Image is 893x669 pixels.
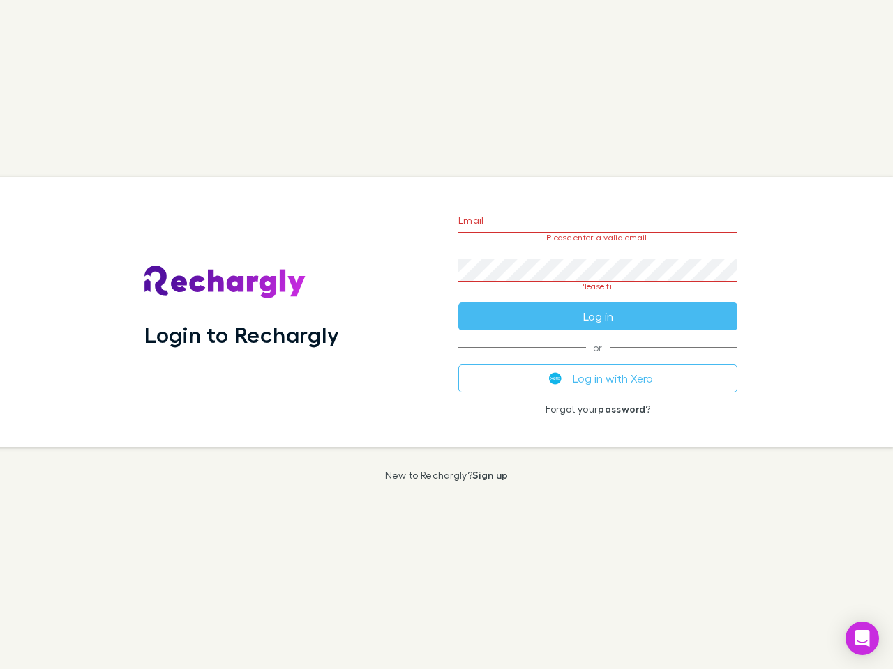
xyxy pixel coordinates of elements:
button: Log in [458,302,737,330]
img: Xero's logo [549,372,562,385]
button: Log in with Xero [458,364,737,392]
span: or [458,347,737,348]
h1: Login to Rechargly [144,321,339,348]
a: password [598,403,645,415]
p: New to Rechargly? [385,470,509,481]
img: Rechargly's Logo [144,266,306,299]
div: Open Intercom Messenger [846,622,879,655]
a: Sign up [472,469,508,481]
p: Please fill [458,282,737,291]
p: Forgot your ? [458,403,737,415]
p: Please enter a valid email. [458,233,737,243]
